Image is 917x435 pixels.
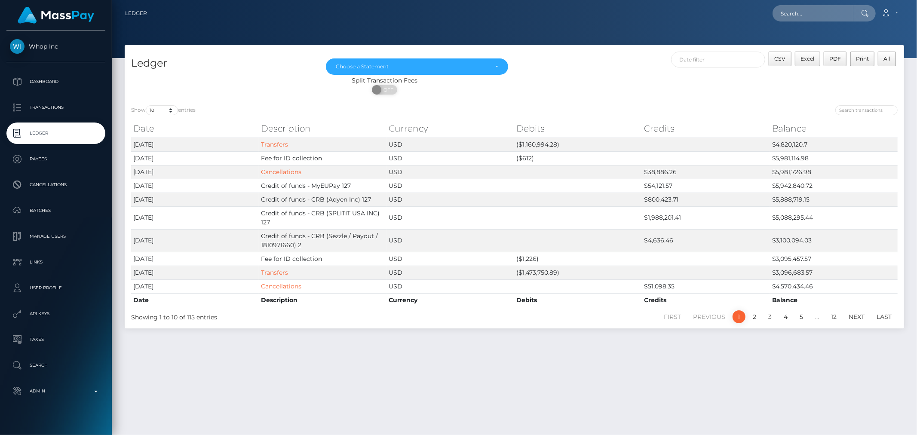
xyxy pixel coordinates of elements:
h4: Ledger [131,56,313,71]
th: Credits [642,120,770,137]
td: Credit of funds - MyEUPay 127 [259,179,386,193]
td: $4,636.46 [642,229,770,252]
td: ($612) [514,151,642,165]
td: USD [386,193,514,206]
a: Next [844,310,869,323]
td: $3,095,457.57 [770,252,898,266]
a: Batches [6,200,105,221]
td: $4,820,120.7 [770,138,898,151]
td: $5,981,114.98 [770,151,898,165]
th: Balance [770,293,898,307]
td: [DATE] [131,266,259,279]
span: CSV [775,55,786,62]
td: [DATE] [131,252,259,266]
button: Choose a Statement [326,58,508,75]
select: Showentries [146,105,178,115]
td: [DATE] [131,179,259,193]
span: Excel [800,55,814,62]
p: Transactions [10,101,102,114]
p: API Keys [10,307,102,320]
td: Credit of funds - CRB (SPLITIT USA INC) 127 [259,206,386,229]
td: USD [386,279,514,293]
a: Search [6,355,105,376]
td: Credit of funds - CRB (Sezzle / Payout / 1810971660) 2 [259,229,386,252]
span: All [884,55,890,62]
th: Balance [770,120,898,137]
p: Dashboard [10,75,102,88]
td: $1,988,201.41 [642,206,770,229]
td: USD [386,206,514,229]
a: 4 [779,310,792,323]
td: USD [386,165,514,179]
p: Taxes [10,333,102,346]
a: Payees [6,148,105,170]
p: Cancellations [10,178,102,191]
img: Whop Inc [10,39,25,54]
a: 3 [764,310,776,323]
td: [DATE] [131,229,259,252]
td: [DATE] [131,206,259,229]
p: Links [10,256,102,269]
span: Whop Inc [6,43,105,50]
p: Ledger [10,127,102,140]
td: USD [386,138,514,151]
input: Date filter [671,52,765,67]
th: Date [131,120,259,137]
a: 5 [795,310,808,323]
th: Debits [514,120,642,137]
p: Batches [10,204,102,217]
p: User Profile [10,282,102,294]
td: [DATE] [131,193,259,206]
a: 12 [826,310,841,323]
td: $5,088,295.44 [770,206,898,229]
p: Search [10,359,102,372]
th: Description [259,293,386,307]
a: Transactions [6,97,105,118]
a: Transfers [261,141,288,148]
td: USD [386,266,514,279]
a: Cancellations [261,168,301,176]
th: Credits [642,293,770,307]
td: $800,423.71 [642,193,770,206]
td: [DATE] [131,165,259,179]
td: $3,096,683.57 [770,266,898,279]
a: Admin [6,380,105,402]
td: [DATE] [131,279,259,293]
button: CSV [769,52,791,66]
td: USD [386,229,514,252]
a: Taxes [6,329,105,350]
input: Search... [773,5,853,21]
a: User Profile [6,277,105,299]
td: Fee for ID collection [259,151,386,165]
th: Debits [514,293,642,307]
a: Cancellations [6,174,105,196]
a: Links [6,251,105,273]
th: Description [259,120,386,137]
div: Split Transaction Fees [125,76,644,85]
td: Credit of funds - CRB (Adyen Inc) 127 [259,193,386,206]
a: Ledger [6,123,105,144]
p: Admin [10,385,102,398]
td: $3,100,094.03 [770,229,898,252]
button: All [878,52,896,66]
td: $54,121.57 [642,179,770,193]
span: Print [856,55,869,62]
span: OFF [377,85,398,95]
td: $51,098.35 [642,279,770,293]
td: ($1,473,750.89) [514,266,642,279]
span: PDF [829,55,841,62]
div: Choose a Statement [336,63,488,70]
td: $5,888,719.15 [770,193,898,206]
td: ($1,226) [514,252,642,266]
td: $5,942,840.72 [770,179,898,193]
th: Currency [386,120,514,137]
th: Currency [386,293,514,307]
td: $4,570,434.46 [770,279,898,293]
td: [DATE] [131,151,259,165]
p: Payees [10,153,102,165]
td: USD [386,151,514,165]
button: Print [850,52,875,66]
a: Last [872,310,896,323]
td: Fee for ID collection [259,252,386,266]
td: $5,981,726.98 [770,165,898,179]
